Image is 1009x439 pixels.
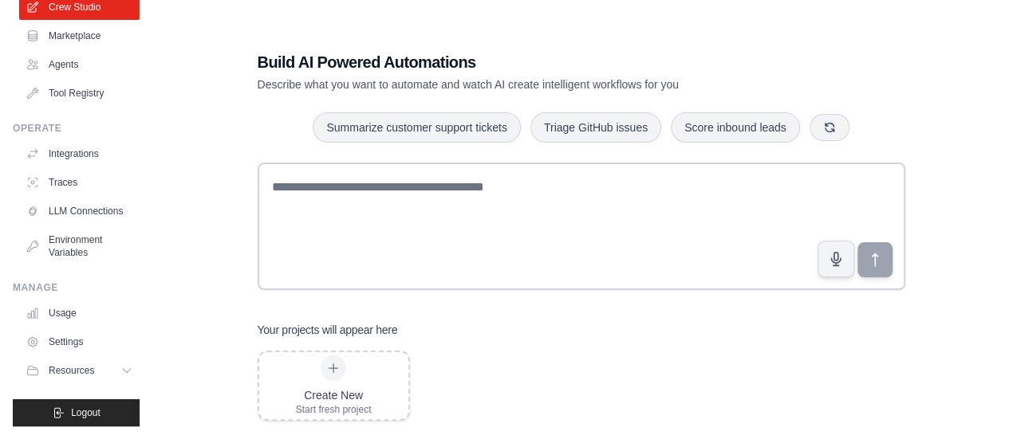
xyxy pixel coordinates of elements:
a: Agents [19,52,140,77]
a: Environment Variables [19,227,140,265]
a: LLM Connections [19,198,140,224]
button: Resources [19,358,140,383]
button: Triage GitHub issues [530,112,661,143]
a: Integrations [19,141,140,167]
button: Score inbound leads [671,112,800,143]
span: Resources [49,364,94,377]
button: Click to speak your automation idea [818,241,854,277]
a: Tool Registry [19,80,140,106]
div: Operate [13,122,140,135]
p: Describe what you want to automate and watch AI create intelligent workflows for you [258,76,794,92]
a: Settings [19,329,140,355]
button: Summarize customer support tickets [313,112,520,143]
a: Marketplace [19,23,140,49]
a: Usage [19,300,140,326]
button: Get new suggestions [810,114,849,141]
div: Create New [296,387,372,403]
a: Traces [19,170,140,195]
div: Start fresh project [296,403,372,416]
h3: Your projects will appear here [258,322,398,338]
h1: Build AI Powered Automations [258,51,794,73]
span: Logout [71,406,101,419]
div: Manage [13,281,140,294]
button: Logout [13,399,140,426]
iframe: Chat Widget [929,363,1009,439]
